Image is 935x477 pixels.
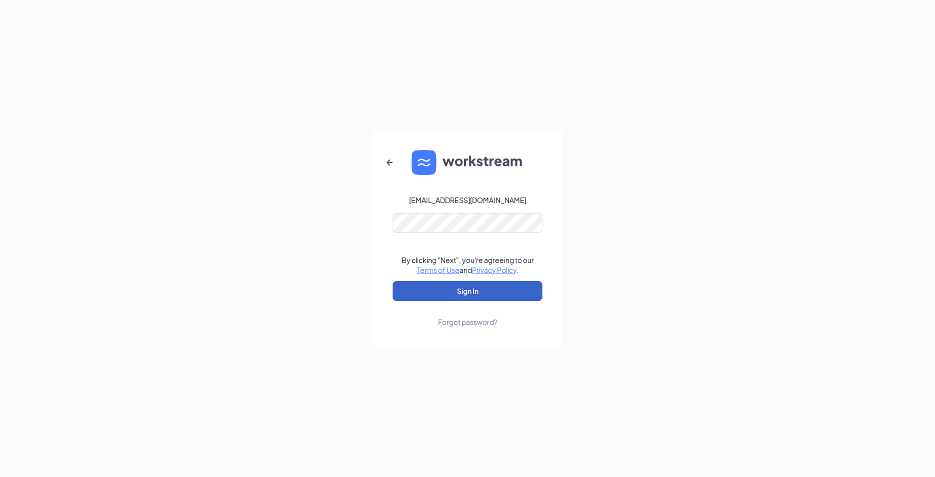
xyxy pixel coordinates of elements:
[438,301,497,327] a: Forgot password?
[417,265,460,274] a: Terms of Use
[438,317,497,327] div: Forgot password?
[409,195,526,205] div: [EMAIL_ADDRESS][DOMAIN_NAME]
[393,281,542,301] button: Sign In
[384,156,396,168] svg: ArrowLeftNew
[412,150,523,175] img: WS logo and Workstream text
[472,265,516,274] a: Privacy Policy
[378,150,402,174] button: ArrowLeftNew
[402,255,534,275] div: By clicking "Next", you're agreeing to our and .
